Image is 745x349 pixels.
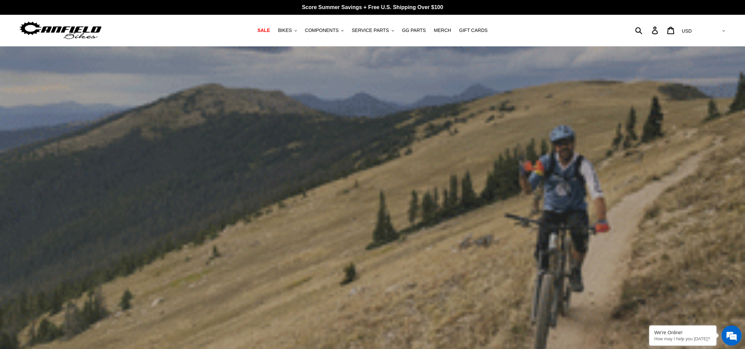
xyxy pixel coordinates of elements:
[352,28,389,33] span: SERVICE PARTS
[459,28,488,33] span: GIFT CARDS
[402,28,426,33] span: GG PARTS
[302,26,347,35] button: COMPONENTS
[278,28,292,33] span: BIKES
[18,20,103,41] img: Canfield Bikes
[258,28,270,33] span: SALE
[305,28,339,33] span: COMPONENTS
[456,26,491,35] a: GIFT CARDS
[348,26,397,35] button: SERVICE PARTS
[654,336,711,341] p: How may I help you today?
[254,26,273,35] a: SALE
[654,330,711,335] div: We're Online!
[639,23,656,38] input: Search
[399,26,429,35] a: GG PARTS
[431,26,455,35] a: MERCH
[275,26,300,35] button: BIKES
[434,28,451,33] span: MERCH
